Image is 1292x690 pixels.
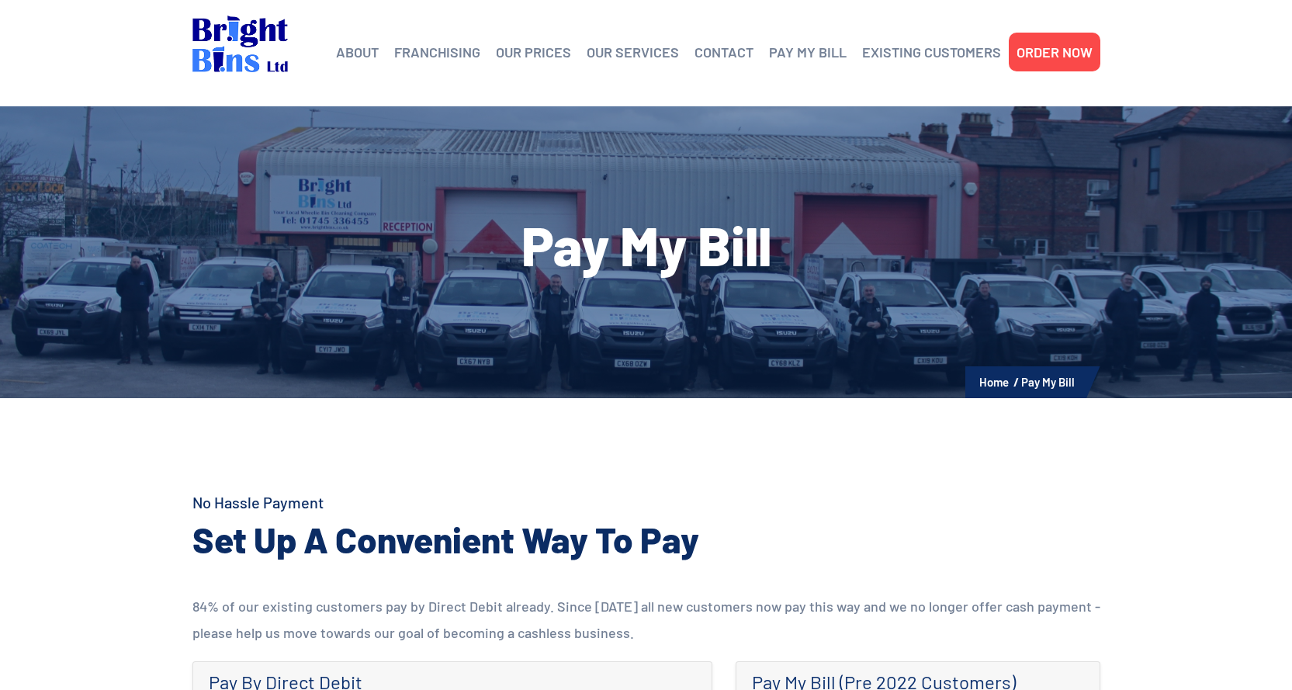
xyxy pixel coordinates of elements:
h2: Set Up A Convenient Way To Pay [192,516,774,563]
a: OUR PRICES [496,40,571,64]
p: 84% of our existing customers pay by Direct Debit already. Since [DATE] all new customers now pay... [192,593,1100,646]
a: Home [979,375,1009,389]
h1: Pay My Bill [192,217,1100,272]
a: ORDER NOW [1017,40,1093,64]
a: CONTACT [694,40,753,64]
a: EXISTING CUSTOMERS [862,40,1001,64]
li: Pay My Bill [1021,372,1075,392]
a: PAY MY BILL [769,40,847,64]
h4: No Hassle Payment [192,491,774,513]
a: ABOUT [336,40,379,64]
a: FRANCHISING [394,40,480,64]
a: OUR SERVICES [587,40,679,64]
